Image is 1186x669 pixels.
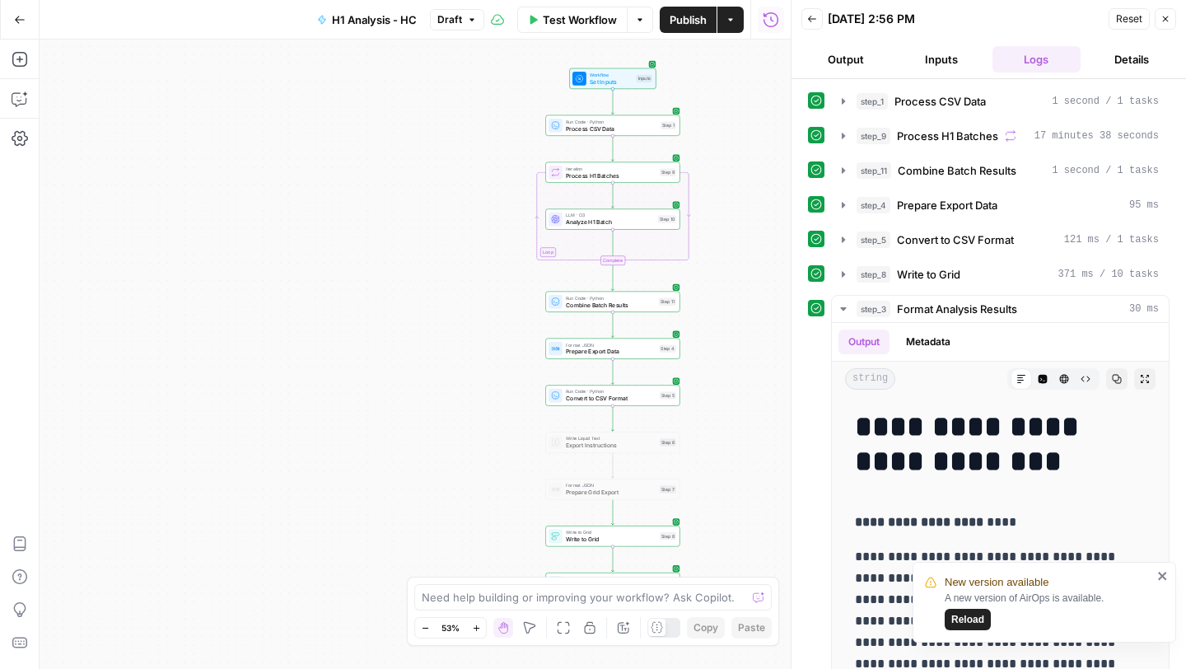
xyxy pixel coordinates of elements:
[566,394,656,403] span: Convert to CSV Format
[611,136,614,161] g: Edge from step_1 to step_9
[693,620,718,635] span: Copy
[894,93,986,110] span: Process CSV Data
[566,171,656,180] span: Process H1 Batches
[832,227,1169,253] button: 121 ms / 1 tasks
[738,620,765,635] span: Paste
[659,297,676,305] div: Step 11
[660,391,676,399] div: Step 5
[897,128,998,144] span: Process H1 Batches
[566,212,655,218] span: LLM · O3
[660,485,676,493] div: Step 7
[441,621,460,634] span: 53%
[897,301,1017,317] span: Format Analysis Results
[857,162,891,179] span: step_11
[845,368,895,390] span: string
[545,573,679,593] div: Write Liquid TextFormat Analysis ResultsStep 3
[566,124,657,133] span: Process CSV Data
[1129,198,1159,213] span: 95 ms
[898,162,1016,179] span: Combine Batch Results
[636,75,651,82] div: Inputs
[545,68,679,89] div: WorkflowSet InputsInputs
[660,7,717,33] button: Publish
[611,500,614,526] g: Edge from step_7 to step_8
[430,9,484,30] button: Draft
[832,192,1169,218] button: 95 ms
[660,438,676,446] div: Step 6
[545,292,679,312] div: Run Code · PythonCombine Batch ResultsStep 11
[545,115,679,136] div: Run Code · PythonProcess CSV DataStep 1
[897,232,1014,248] span: Convert to CSV Format
[545,526,679,546] div: Write to GridWrite to GridStep 8
[545,479,679,499] div: Format JSONPrepare Grid ExportStep 7
[832,157,1169,184] button: 1 second / 1 tasks
[566,388,656,395] span: Run Code · Python
[611,89,614,115] g: Edge from start to step_1
[566,218,655,227] span: Analyze H1 Batch
[600,255,625,265] div: Complete
[545,255,679,265] div: Complete
[566,118,657,124] span: Run Code · Python
[1116,12,1142,26] span: Reset
[897,197,997,213] span: Prepare Export Data
[1052,163,1159,178] span: 1 second / 1 tasks
[897,266,960,283] span: Write to Grid
[545,385,679,405] div: Run Code · PythonConvert to CSV FormatStep 5
[566,348,656,357] span: Prepare Export Data
[857,197,890,213] span: step_4
[566,441,656,450] span: Export Instructions
[1052,94,1159,109] span: 1 second / 1 tasks
[801,46,890,73] button: Output
[670,12,707,28] span: Publish
[687,617,725,639] button: Copy
[951,612,984,627] span: Reload
[1129,302,1159,316] span: 30 ms
[832,296,1169,322] button: 30 ms
[661,122,676,129] div: Step 1
[857,128,890,144] span: step_9
[897,46,986,73] button: Inputs
[437,12,462,27] span: Draft
[611,265,614,291] g: Edge from step_9-iteration-end to step_11
[566,294,656,301] span: Run Code · Python
[1058,267,1159,282] span: 371 ms / 10 tasks
[545,339,679,359] div: Format JSONPrepare Export DataStep 4
[731,617,772,639] button: Paste
[611,183,614,208] g: Edge from step_9 to step_10
[857,232,890,248] span: step_5
[611,546,614,572] g: Edge from step_8 to step_3
[1064,232,1159,247] span: 121 ms / 1 tasks
[611,406,614,432] g: Edge from step_5 to step_6
[658,215,676,222] div: Step 10
[945,574,1048,591] span: New version available
[307,7,427,33] button: H1 Analysis - HC
[332,12,417,28] span: H1 Analysis - HC
[611,453,614,479] g: Edge from step_6 to step_7
[832,261,1169,288] button: 371 ms / 10 tasks
[545,432,679,452] div: Write Liquid TextExport InstructionsStep 6
[566,576,656,582] span: Write Liquid Text
[566,341,656,348] span: Format JSON
[517,7,627,33] button: Test Workflow
[659,344,676,352] div: Step 4
[566,301,656,310] span: Combine Batch Results
[566,535,656,544] span: Write to Grid
[566,435,656,442] span: Write Liquid Text
[660,168,676,175] div: Step 9
[1087,46,1176,73] button: Details
[992,46,1081,73] button: Logs
[1109,8,1150,30] button: Reset
[857,301,890,317] span: step_3
[832,123,1169,149] button: 17 minutes 38 seconds
[1034,129,1159,143] span: 17 minutes 38 seconds
[566,529,656,536] span: Write to Grid
[945,609,991,630] button: Reload
[543,12,617,28] span: Test Workflow
[832,88,1169,115] button: 1 second / 1 tasks
[838,330,889,354] button: Output
[857,266,890,283] span: step_8
[945,591,1152,630] div: A new version of AirOps is available.
[545,162,679,183] div: LoopIterationProcess H1 BatchesStep 9
[566,482,656,489] span: Format JSON
[660,532,676,540] div: Step 8
[611,359,614,385] g: Edge from step_4 to step_5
